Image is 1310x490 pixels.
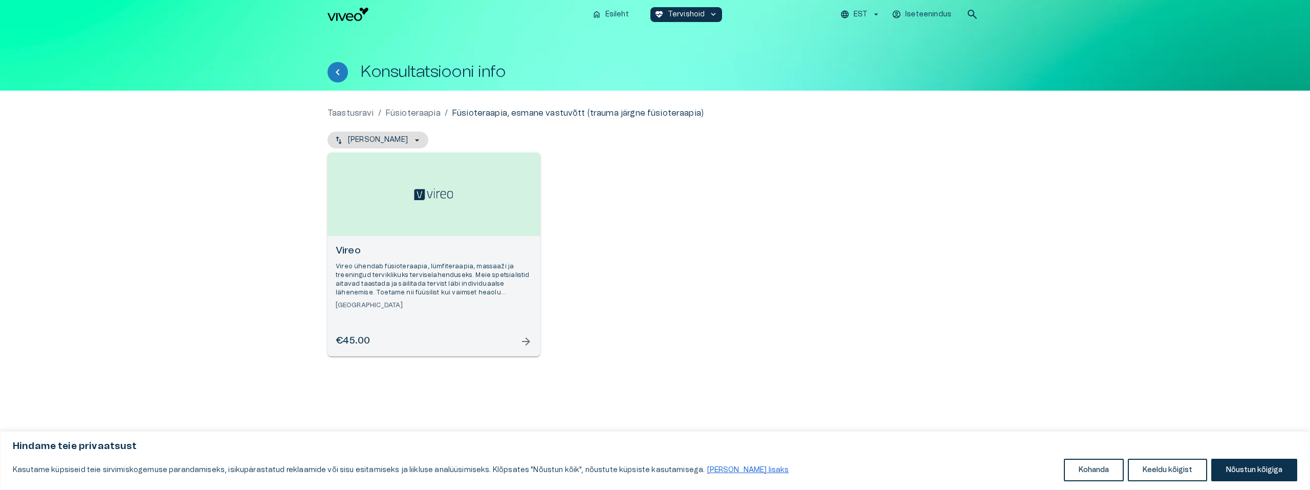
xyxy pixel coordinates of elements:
[966,8,978,20] span: search
[668,9,705,20] p: Tervishoid
[592,10,601,19] span: home
[52,8,68,16] span: Help
[905,9,951,20] p: Iseteenindus
[327,153,540,356] a: Open selected supplier available booking dates
[327,8,368,21] img: Viveo logo
[707,466,790,474] a: Loe lisaks
[588,7,634,22] button: homeEsileht
[378,107,381,119] p: /
[520,335,532,348] span: arrow_forward
[13,440,1297,453] p: Hindame teie privaatsust
[709,10,718,19] span: keyboard_arrow_down
[1128,459,1207,481] button: Keeldu kõigist
[348,135,408,145] p: [PERSON_NAME]
[336,262,532,297] p: Vireo ühendab füsioteraapia, lümfiteraapia, massaaži ja treeningud terviklikuks terviselahendusek...
[854,9,867,20] p: EST
[385,107,441,119] a: Füsioteraapia
[445,107,448,119] p: /
[327,62,348,82] button: Tagasi
[327,107,374,119] a: Taastusravi
[1211,459,1297,481] button: Nõustun kõigiga
[650,7,723,22] button: ecg_heartTervishoidkeyboard_arrow_down
[327,132,428,148] button: [PERSON_NAME]
[452,107,704,119] p: Füsioteraapia, esmane vastuvõtt (trauma järgne füsioteraapia)
[327,8,584,21] a: Navigate to homepage
[654,10,664,19] span: ecg_heart
[336,334,370,348] h6: €45.00
[605,9,629,20] p: Esileht
[13,464,790,476] p: Kasutame küpsiseid teie sirvimiskogemuse parandamiseks, isikupärastatud reklaamide või sisu esita...
[1064,459,1124,481] button: Kohanda
[962,4,982,25] button: open search modal
[890,7,954,22] button: Iseteenindus
[839,7,882,22] button: EST
[413,187,454,201] img: Vireo logo
[336,301,532,310] h6: [GEOGRAPHIC_DATA]
[336,244,532,258] h6: Vireo
[360,63,506,81] h1: Konsultatsiooni info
